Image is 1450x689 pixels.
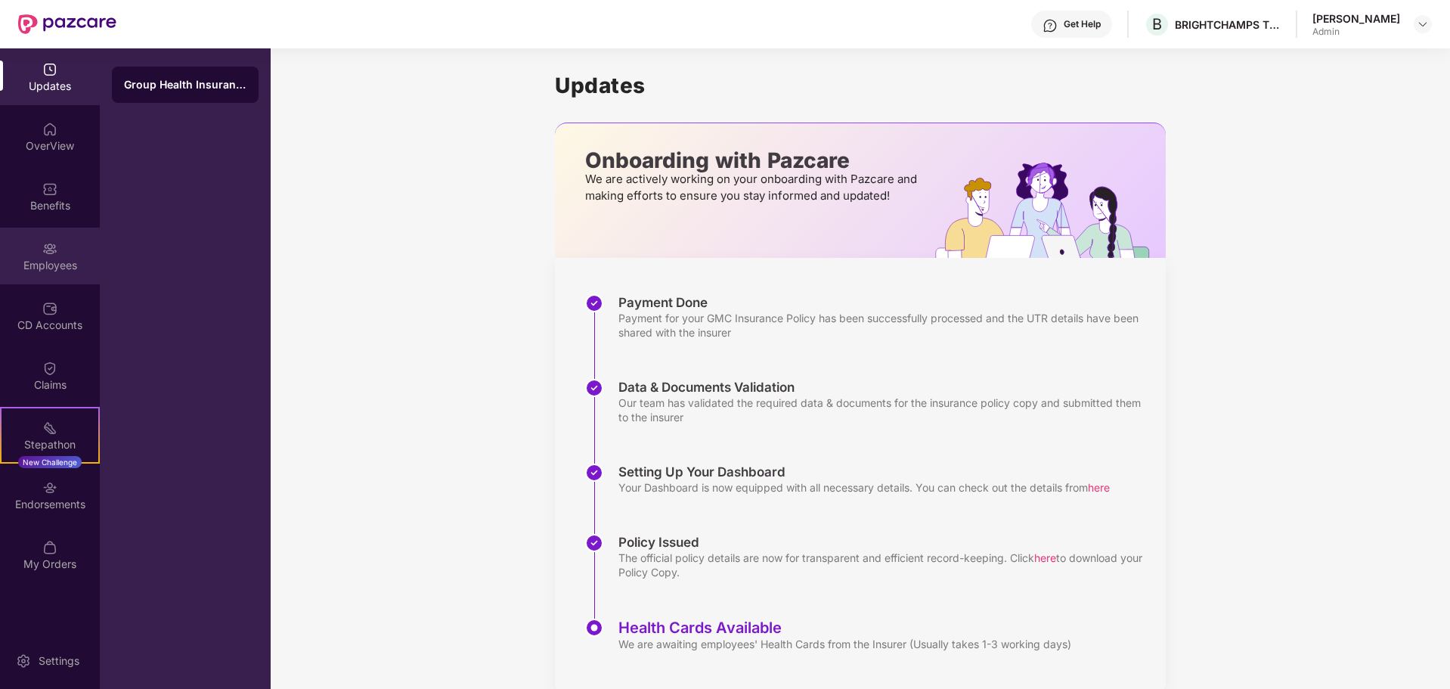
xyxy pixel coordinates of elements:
[618,637,1071,651] div: We are awaiting employees' Health Cards from the Insurer (Usually takes 1-3 working days)
[1043,18,1058,33] img: svg+xml;base64,PHN2ZyBpZD0iSGVscC0zMngzMiIgeG1sbnM9Imh0dHA6Ly93d3cudzMub3JnLzIwMDAvc3ZnIiB3aWR0aD...
[1088,481,1110,494] span: here
[618,551,1151,579] div: The official policy details are now for transparent and efficient record-keeping. Click to downlo...
[1175,17,1281,32] div: BRIGHTCHAMPS TECH PRIVATE LIMITED
[618,464,1110,480] div: Setting Up Your Dashboard
[585,294,603,312] img: svg+xml;base64,PHN2ZyBpZD0iU3RlcC1Eb25lLTMyeDMyIiB4bWxucz0iaHR0cDovL3d3dy53My5vcmcvMjAwMC9zdmciIH...
[618,379,1151,396] div: Data & Documents Validation
[42,182,57,197] img: svg+xml;base64,PHN2ZyBpZD0iQmVuZWZpdHMiIHhtbG5zPSJodHRwOi8vd3d3LnczLm9yZy8yMDAwL3N2ZyIgd2lkdGg9Ij...
[585,464,603,482] img: svg+xml;base64,PHN2ZyBpZD0iU3RlcC1Eb25lLTMyeDMyIiB4bWxucz0iaHR0cDovL3d3dy53My5vcmcvMjAwMC9zdmciIH...
[618,534,1151,551] div: Policy Issued
[1152,15,1162,33] span: B
[618,619,1071,637] div: Health Cards Available
[618,294,1151,311] div: Payment Done
[585,171,922,204] p: We are actively working on your onboarding with Pazcare and making efforts to ensure you stay inf...
[16,653,31,669] img: svg+xml;base64,PHN2ZyBpZD0iU2V0dGluZy0yMHgyMCIgeG1sbnM9Imh0dHA6Ly93d3cudzMub3JnLzIwMDAvc3ZnIiB3aW...
[42,421,57,436] img: svg+xml;base64,PHN2ZyB4bWxucz0iaHR0cDovL3d3dy53My5vcmcvMjAwMC9zdmciIHdpZHRoPSIyMSIgaGVpZ2h0PSIyMC...
[18,456,82,468] div: New Challenge
[1312,11,1400,26] div: [PERSON_NAME]
[18,14,116,34] img: New Pazcare Logo
[42,480,57,495] img: svg+xml;base64,PHN2ZyBpZD0iRW5kb3JzZW1lbnRzIiB4bWxucz0iaHR0cDovL3d3dy53My5vcmcvMjAwMC9zdmciIHdpZH...
[1312,26,1400,38] div: Admin
[585,154,922,167] p: Onboarding with Pazcare
[555,73,1166,98] h1: Updates
[42,241,57,256] img: svg+xml;base64,PHN2ZyBpZD0iRW1wbG95ZWVzIiB4bWxucz0iaHR0cDovL3d3dy53My5vcmcvMjAwMC9zdmciIHdpZHRoPS...
[124,77,246,92] div: Group Health Insurance
[1417,18,1429,30] img: svg+xml;base64,PHN2ZyBpZD0iRHJvcGRvd24tMzJ4MzIiIHhtbG5zPSJodHRwOi8vd3d3LnczLm9yZy8yMDAwL3N2ZyIgd2...
[618,311,1151,340] div: Payment for your GMC Insurance Policy has been successfully processed and the UTR details have be...
[2,437,98,452] div: Stepathon
[1034,551,1056,564] span: here
[618,396,1151,424] div: Our team has validated the required data & documents for the insurance policy copy and submitted ...
[42,301,57,316] img: svg+xml;base64,PHN2ZyBpZD0iQ0RfQWNjb3VudHMiIGRhdGEtbmFtZT0iQ0QgQWNjb3VudHMiIHhtbG5zPSJodHRwOi8vd3...
[42,540,57,555] img: svg+xml;base64,PHN2ZyBpZD0iTXlfT3JkZXJzIiBkYXRhLW5hbWU9Ik15IE9yZGVycyIgeG1sbnM9Imh0dHA6Ly93d3cudz...
[42,62,57,77] img: svg+xml;base64,PHN2ZyBpZD0iVXBkYXRlZCIgeG1sbnM9Imh0dHA6Ly93d3cudzMub3JnLzIwMDAvc3ZnIiB3aWR0aD0iMj...
[618,480,1110,495] div: Your Dashboard is now equipped with all necessary details. You can check out the details from
[34,653,84,669] div: Settings
[585,379,603,397] img: svg+xml;base64,PHN2ZyBpZD0iU3RlcC1Eb25lLTMyeDMyIiB4bWxucz0iaHR0cDovL3d3dy53My5vcmcvMjAwMC9zdmciIH...
[1064,18,1101,30] div: Get Help
[42,122,57,137] img: svg+xml;base64,PHN2ZyBpZD0iSG9tZSIgeG1sbnM9Imh0dHA6Ly93d3cudzMub3JnLzIwMDAvc3ZnIiB3aWR0aD0iMjAiIG...
[935,163,1166,258] img: hrOnboarding
[42,361,57,376] img: svg+xml;base64,PHN2ZyBpZD0iQ2xhaW0iIHhtbG5zPSJodHRwOi8vd3d3LnczLm9yZy8yMDAwL3N2ZyIgd2lkdGg9IjIwIi...
[585,619,603,637] img: svg+xml;base64,PHN2ZyBpZD0iU3RlcC1BY3RpdmUtMzJ4MzIiIHhtbG5zPSJodHRwOi8vd3d3LnczLm9yZy8yMDAwL3N2Zy...
[585,534,603,552] img: svg+xml;base64,PHN2ZyBpZD0iU3RlcC1Eb25lLTMyeDMyIiB4bWxucz0iaHR0cDovL3d3dy53My5vcmcvMjAwMC9zdmciIH...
